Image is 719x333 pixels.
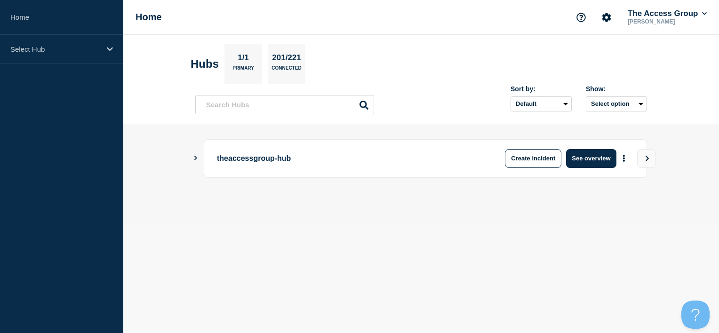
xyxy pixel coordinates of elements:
[586,85,647,93] div: Show:
[136,12,162,23] h1: Home
[681,301,710,329] iframe: Help Scout Beacon - Open
[511,85,572,93] div: Sort by:
[626,9,709,18] button: The Access Group
[193,155,198,162] button: Show Connected Hubs
[626,18,709,25] p: [PERSON_NAME]
[272,65,301,75] p: Connected
[597,8,616,27] button: Account settings
[232,65,254,75] p: Primary
[571,8,591,27] button: Support
[10,45,101,53] p: Select Hub
[637,149,656,168] button: View
[505,149,561,168] button: Create incident
[586,96,647,111] button: Select option
[511,96,572,111] select: Sort by
[195,95,374,114] input: Search Hubs
[618,150,630,167] button: More actions
[191,57,219,71] h2: Hubs
[217,149,477,168] p: theaccessgroup-hub
[566,149,616,168] button: See overview
[234,53,253,65] p: 1/1
[269,53,304,65] p: 201/221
